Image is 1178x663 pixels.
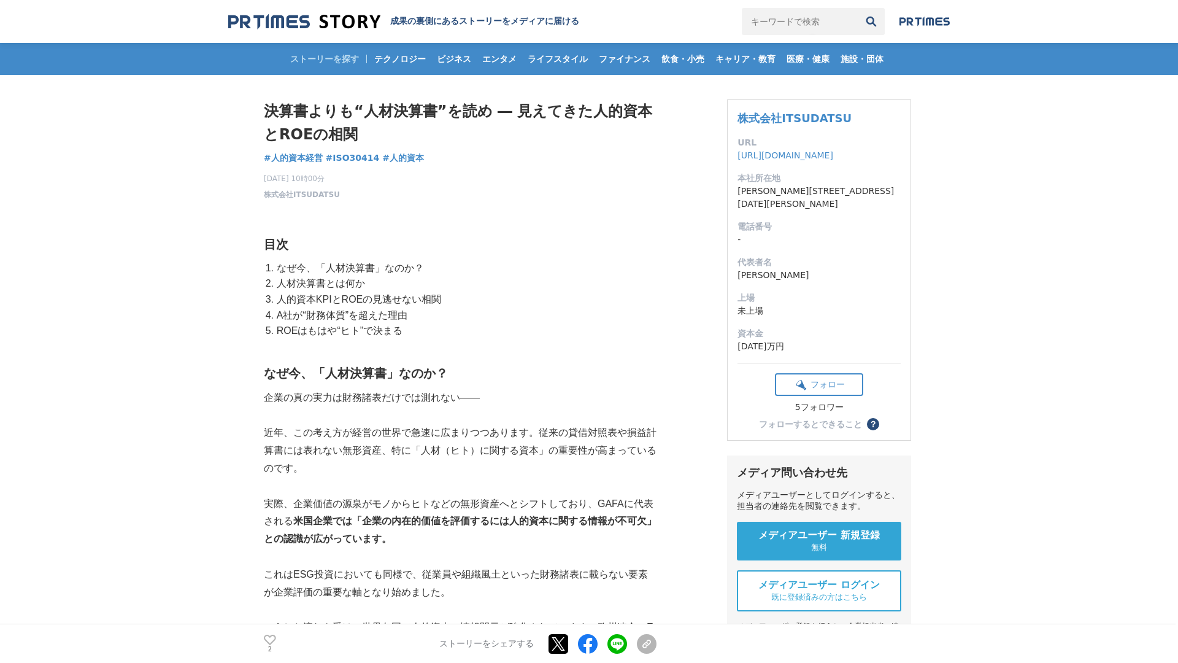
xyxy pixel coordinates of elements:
p: ストーリーをシェアする [439,638,534,649]
dt: 代表者名 [737,256,901,269]
span: メディアユーザー ログイン [758,579,880,592]
a: 飲食・小売 [656,43,709,75]
h1: 決算書よりも“人材決算書”を読め ― 見えてきた人的資本とROEの相関 [264,99,656,147]
p: 2 [264,646,276,653]
a: キャリア・教育 [710,43,780,75]
dd: [PERSON_NAME] [737,269,901,282]
span: #人的資本 [382,152,424,163]
a: ファイナンス [594,43,655,75]
p: 近年、この考え方が経営の世界で急速に広まりつつあります。従来の貸借対照表や損益計算書には表れない無形資産、特に「人材（ヒト）に関する資本」の重要性が高まっているのです。 [264,424,656,477]
li: 人材決算書とは何か [274,276,656,292]
div: 5フォロワー [775,402,863,413]
a: 施設・団体 [836,43,888,75]
a: 医療・健康 [782,43,834,75]
strong: なぜ今、「人材決算書」なのか？ [264,366,448,380]
li: ROEはもはや“ヒト”で決まる [274,323,656,339]
a: 成果の裏側にあるストーリーをメディアに届ける 成果の裏側にあるストーリーをメディアに届ける [228,14,579,30]
span: 既に登録済みの方はこちら [771,592,867,603]
span: 飲食・小売 [656,53,709,64]
a: 株式会社ITSUDATSU [737,112,852,125]
span: [DATE] 10時00分 [264,173,340,184]
a: テクノロジー [369,43,431,75]
dd: - [737,233,901,246]
strong: 目次 [264,238,288,251]
span: 医療・健康 [782,53,834,64]
div: メディアユーザーとしてログインすると、担当者の連絡先を閲覧できます。 [737,490,901,512]
a: #人的資本 [382,152,424,165]
span: 施設・団体 [836,53,888,64]
dd: [PERSON_NAME][STREET_ADDRESS][DATE][PERSON_NAME] [737,185,901,211]
a: ライフスタイル [523,43,593,75]
li: A社が“財務体質”を超えた理由 [274,308,656,324]
span: #ISO30414 [326,152,380,163]
dt: URL [737,136,901,149]
p: これはESG投資においても同様で、従業員や組織風土といった財務諸表に載らない要素が企業評価の重要な軸となり始めました。 [264,566,656,602]
input: キーワードで検索 [742,8,858,35]
strong: 米国企業では「企業の内在的価値を評価するには人的資本に関する情報が不可欠」との認識が広がっています。 [264,516,656,544]
li: なぜ今、「人材決算書」なのか？ [274,260,656,276]
a: 株式会社ITSUDATSU [264,189,340,200]
dt: 本社所在地 [737,172,901,185]
span: メディアユーザー 新規登録 [758,529,880,542]
a: #人的資本経営 [264,152,323,165]
a: メディアユーザー ログイン 既に登録済みの方はこちら [737,570,901,611]
span: ファイナンス [594,53,655,64]
img: 成果の裏側にあるストーリーをメディアに届ける [228,14,380,30]
a: メディアユーザー 新規登録 無料 [737,522,901,560]
a: ビジネス [432,43,476,75]
span: テクノロジー [369,53,431,64]
a: [URL][DOMAIN_NAME] [737,150,833,160]
a: エンタメ [477,43,522,75]
div: フォローするとできること [759,420,862,428]
span: ？ [869,420,877,428]
a: #ISO30414 [326,152,380,165]
dt: 電話番号 [737,220,901,233]
span: ライフスタイル [523,53,593,64]
li: 人的資本KPIとROEの見逃せない相関 [274,292,656,308]
dt: 上場 [737,292,901,304]
dd: 未上場 [737,304,901,317]
dd: [DATE]万円 [737,340,901,353]
span: キャリア・教育 [710,53,780,64]
span: #人的資本経営 [264,152,323,163]
dt: 資本金 [737,327,901,340]
p: 企業の真の実力は財務諸表だけでは測れない―― [264,389,656,407]
span: ビジネス [432,53,476,64]
img: prtimes [899,17,950,26]
h2: 成果の裏側にあるストーリーをメディアに届ける [390,16,579,27]
span: エンタメ [477,53,522,64]
button: フォロー [775,373,863,396]
p: 実際、企業価値の源泉がモノからヒトなどの無形資産へとシフトしており、GAFAに代表される [264,495,656,548]
button: 検索 [858,8,885,35]
button: ？ [867,418,879,430]
span: 無料 [811,542,827,553]
div: メディア問い合わせ先 [737,465,901,480]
